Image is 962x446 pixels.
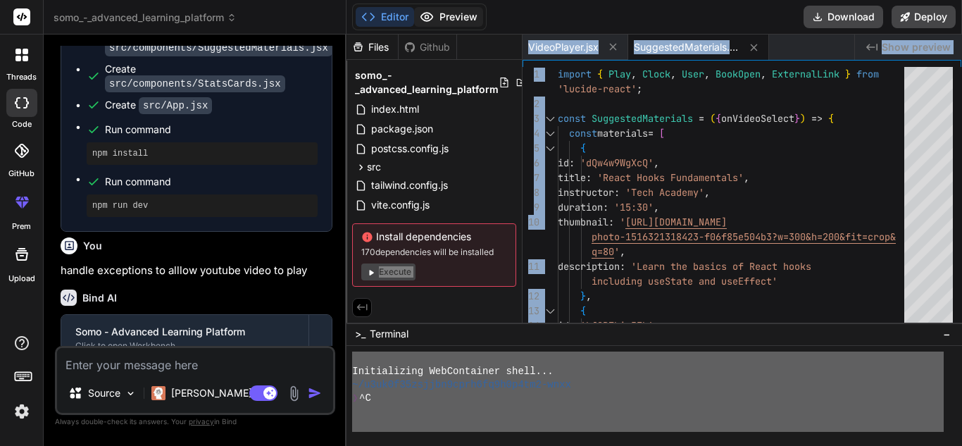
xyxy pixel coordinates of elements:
[523,67,539,82] div: 1
[614,186,620,199] span: :
[370,140,450,157] span: postcss.config.js
[523,185,539,200] div: 8
[523,215,539,230] div: 10
[620,245,625,258] span: ,
[105,75,285,92] code: src/components/StatsCards.jsx
[370,327,408,341] span: Terminal
[541,126,559,141] div: Click to collapse the range.
[171,386,276,400] p: [PERSON_NAME] 4 S..
[541,111,559,126] div: Click to collapse the range.
[54,11,237,25] span: somo_-_advanced_learning_platform
[597,171,744,184] span: 'React Hooks Fundamentals'
[523,200,539,215] div: 9
[523,111,539,126] div: 3
[10,399,34,423] img: settings
[631,260,811,273] span: 'Learn the basics of React hooks
[105,98,212,113] div: Create
[55,415,335,428] p: Always double-check its answers. Your in Bind
[943,327,951,341] span: −
[761,68,766,80] span: ,
[648,127,654,140] span: =
[608,216,614,228] span: :
[558,319,569,332] span: id
[88,386,120,400] p: Source
[541,141,559,156] div: Click to collapse the range.
[352,365,553,378] span: Initializing WebContainer shell...
[558,216,608,228] span: thumbnail
[744,171,749,184] span: ,
[625,216,727,228] span: [URL][DOMAIN_NAME]
[352,378,571,392] span: ~/u3uk0f35zsjjbn9cprh6fq9h0p4tm2-wnxx
[370,197,431,213] span: vite.config.js
[580,319,654,332] span: 'kJQP7kiw5Fk'
[361,230,507,244] span: Install dependencies
[286,385,302,402] img: attachment
[370,177,449,194] span: tailwind.config.js
[8,168,35,180] label: GitHub
[558,186,614,199] span: instructor
[614,201,654,213] span: '15:30'
[699,112,704,125] span: =
[61,315,308,361] button: Somo - Advanced Learning PlatformClick to open Workbench
[592,275,777,287] span: including useState and useEffect'
[414,7,483,27] button: Preview
[580,156,654,169] span: 'dQw4w9WgXcQ'
[558,68,592,80] span: import
[75,325,294,339] div: Somo - Advanced Learning Platform
[541,304,559,318] div: Click to collapse the range.
[528,40,599,54] span: VideoPlayer.jsx
[523,171,539,185] div: 7
[804,6,883,28] button: Download
[75,340,294,352] div: Click to open Workbench
[92,148,312,159] pre: npm install
[586,171,592,184] span: :
[580,290,586,302] span: }
[558,82,637,95] span: 'lucide-react'
[940,323,954,345] button: −
[361,247,507,258] span: 170 dependencies will be installed
[882,40,951,54] span: Show preview
[642,68,670,80] span: Clock
[523,318,539,333] div: 14
[12,118,32,130] label: code
[82,291,117,305] h6: Bind AI
[625,186,704,199] span: 'Tech Academy'
[569,156,575,169] span: :
[603,201,608,213] span: :
[105,175,318,189] span: Run command
[399,40,456,54] div: Github
[558,171,586,184] span: title
[359,392,371,405] span: ^C
[356,7,414,27] button: Editor
[367,160,381,174] span: src
[355,68,499,97] span: somo_-_advanced_learning_platform
[580,142,586,154] span: {
[523,156,539,171] div: 6
[523,141,539,156] div: 5
[105,123,318,137] span: Run command
[346,40,398,54] div: Files
[12,221,31,233] label: prem
[523,126,539,141] div: 4
[620,216,625,228] span: '
[654,201,659,213] span: ,
[569,319,575,332] span: :
[634,40,739,54] span: SuggestedMaterials.jsx
[856,68,879,80] span: from
[523,259,539,274] div: 11
[83,239,102,253] h6: You
[361,264,416,280] button: Execute
[597,68,603,80] span: {
[659,127,665,140] span: [
[105,26,332,55] div: Create
[631,68,637,80] span: ,
[558,201,603,213] span: duration
[654,319,659,332] span: ,
[558,156,569,169] span: id
[716,68,761,80] span: BookOpen
[704,186,710,199] span: ,
[794,112,800,125] span: }
[523,97,539,111] div: 2
[569,127,597,140] span: const
[558,260,620,273] span: description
